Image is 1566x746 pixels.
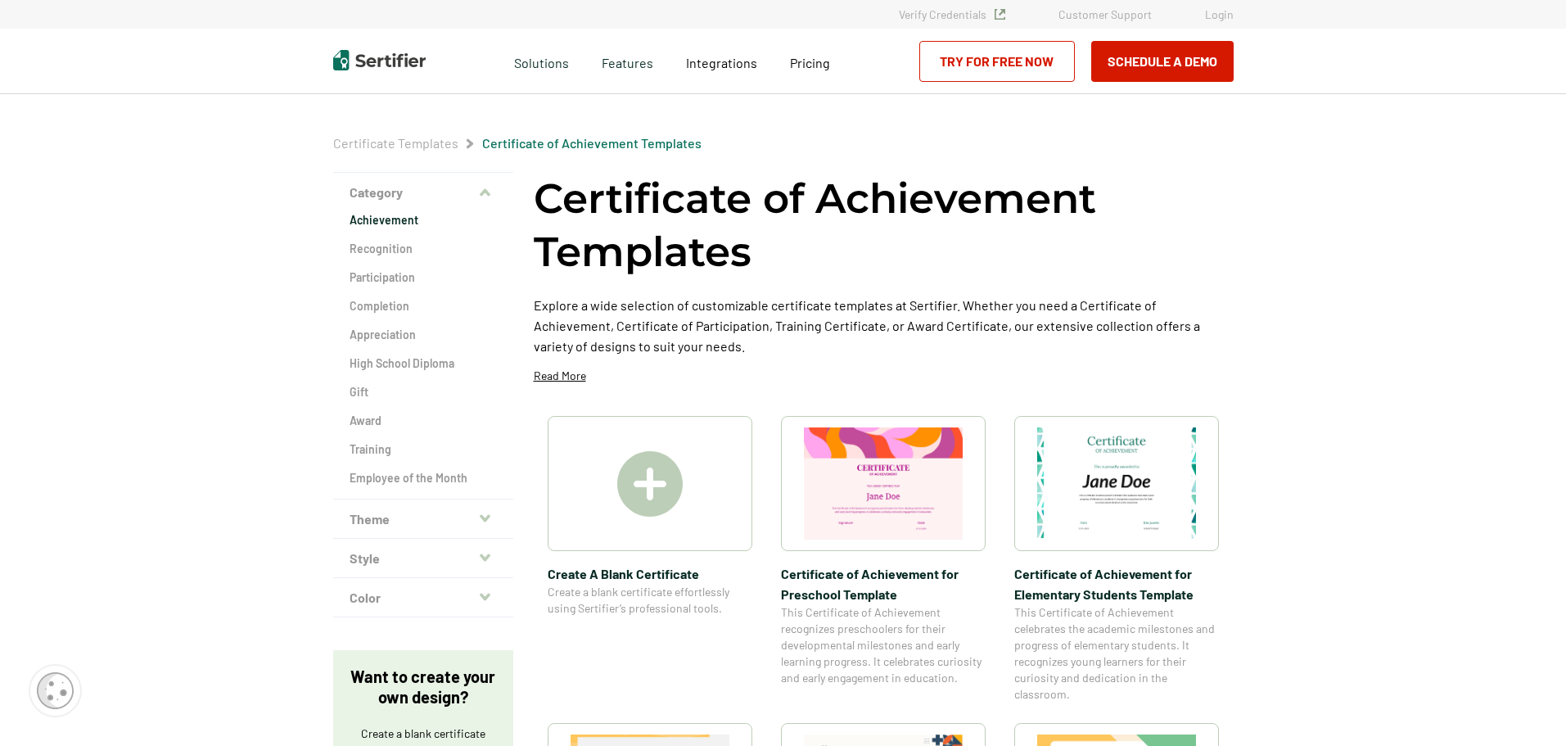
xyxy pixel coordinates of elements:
[350,413,497,429] a: Award
[333,50,426,70] img: Sertifier | Digital Credentialing Platform
[1058,7,1152,21] a: Customer Support
[350,441,497,458] a: Training
[350,355,497,372] a: High School Diploma
[919,41,1075,82] a: Try for Free Now
[790,55,830,70] span: Pricing
[333,173,513,212] button: Category
[350,269,497,286] a: Participation
[781,604,986,686] span: This Certificate of Achievement recognizes preschoolers for their developmental milestones and ea...
[1205,7,1234,21] a: Login
[995,9,1005,20] img: Verified
[350,298,497,314] a: Completion
[602,51,653,71] span: Features
[804,427,963,540] img: Certificate of Achievement for Preschool Template
[482,135,702,151] a: Certificate of Achievement Templates
[37,672,74,709] img: Cookie Popup Icon
[333,539,513,578] button: Style
[333,135,702,151] div: Breadcrumb
[548,563,752,584] span: Create A Blank Certificate
[350,667,497,708] p: Want to create your own design?
[1091,41,1234,82] button: Schedule a Demo
[333,500,513,539] button: Theme
[350,327,497,343] a: Appreciation
[1014,563,1219,604] span: Certificate of Achievement for Elementary Students Template
[514,51,569,71] span: Solutions
[350,384,497,400] a: Gift
[333,212,513,500] div: Category
[781,563,986,604] span: Certificate of Achievement for Preschool Template
[1484,667,1566,746] iframe: Chat Widget
[534,172,1234,278] h1: Certificate of Achievement Templates
[1014,416,1219,703] a: Certificate of Achievement for Elementary Students TemplateCertificate of Achievement for Element...
[534,295,1234,356] p: Explore a wide selection of customizable certificate templates at Sertifier. Whether you need a C...
[899,7,1005,21] a: Verify Credentials
[333,135,458,151] a: Certificate Templates
[333,578,513,617] button: Color
[686,51,757,71] a: Integrations
[790,51,830,71] a: Pricing
[534,368,586,384] p: Read More
[350,212,497,228] a: Achievement
[1014,604,1219,703] span: This Certificate of Achievement celebrates the academic milestones and progress of elementary stu...
[617,451,683,517] img: Create A Blank Certificate
[350,241,497,257] a: Recognition
[1037,427,1196,540] img: Certificate of Achievement for Elementary Students Template
[548,584,752,617] span: Create a blank certificate effortlessly using Sertifier’s professional tools.
[686,55,757,70] span: Integrations
[781,416,986,703] a: Certificate of Achievement for Preschool TemplateCertificate of Achievement for Preschool Templat...
[350,470,497,486] a: Employee of the Month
